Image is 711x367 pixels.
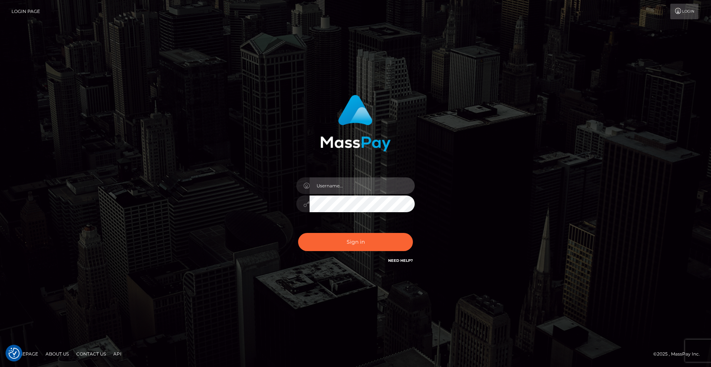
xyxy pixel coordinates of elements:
[653,350,705,358] div: © 2025 , MassPay Inc.
[73,348,109,360] a: Contact Us
[670,4,698,19] a: Login
[298,233,413,251] button: Sign in
[110,348,124,360] a: API
[8,348,41,360] a: Homepage
[388,258,413,263] a: Need Help?
[9,348,20,359] img: Revisit consent button
[11,4,40,19] a: Login Page
[9,348,20,359] button: Consent Preferences
[43,348,72,360] a: About Us
[310,177,415,194] input: Username...
[320,95,391,151] img: MassPay Login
